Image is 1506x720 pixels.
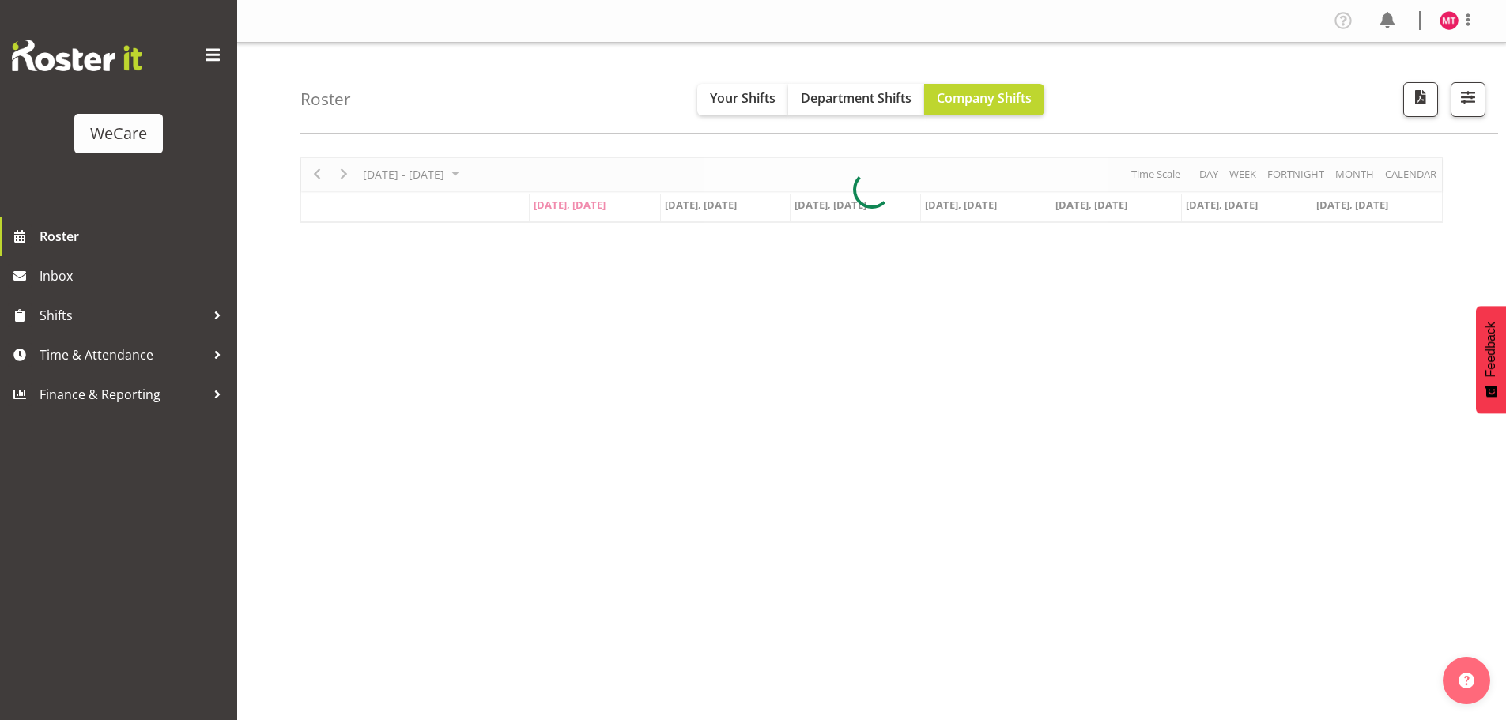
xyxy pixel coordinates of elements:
[924,84,1044,115] button: Company Shifts
[40,303,206,327] span: Shifts
[788,84,924,115] button: Department Shifts
[710,89,776,107] span: Your Shifts
[1476,306,1506,413] button: Feedback - Show survey
[40,343,206,367] span: Time & Attendance
[801,89,912,107] span: Department Shifts
[90,122,147,145] div: WeCare
[40,224,229,248] span: Roster
[1440,11,1459,30] img: monique-telford11931.jpg
[937,89,1032,107] span: Company Shifts
[697,84,788,115] button: Your Shifts
[12,40,142,71] img: Rosterit website logo
[1484,322,1498,377] span: Feedback
[40,264,229,288] span: Inbox
[1403,82,1438,117] button: Download a PDF of the roster according to the set date range.
[40,383,206,406] span: Finance & Reporting
[300,90,351,108] h4: Roster
[1459,673,1474,688] img: help-xxl-2.png
[1451,82,1485,117] button: Filter Shifts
